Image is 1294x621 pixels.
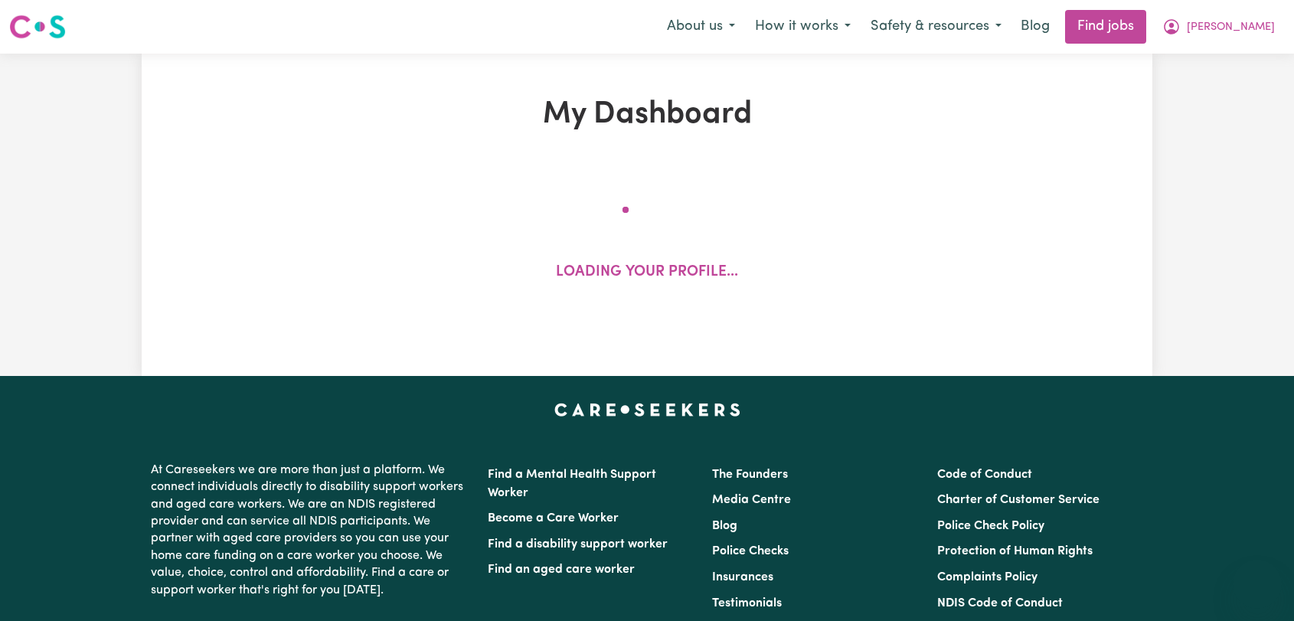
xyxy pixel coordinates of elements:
[937,469,1032,481] a: Code of Conduct
[712,597,782,610] a: Testimonials
[556,262,738,284] p: Loading your profile...
[151,456,469,605] p: At Careseekers we are more than just a platform. We connect individuals directly to disability su...
[554,404,740,416] a: Careseekers home page
[9,9,66,44] a: Careseekers logo
[937,494,1100,506] a: Charter of Customer Service
[319,96,975,133] h1: My Dashboard
[712,545,789,557] a: Police Checks
[712,520,737,532] a: Blog
[745,11,861,43] button: How it works
[488,538,668,551] a: Find a disability support worker
[937,520,1044,532] a: Police Check Policy
[937,545,1093,557] a: Protection of Human Rights
[712,494,791,506] a: Media Centre
[1152,11,1285,43] button: My Account
[1187,19,1275,36] span: [PERSON_NAME]
[488,469,656,499] a: Find a Mental Health Support Worker
[657,11,745,43] button: About us
[488,512,619,525] a: Become a Care Worker
[9,13,66,41] img: Careseekers logo
[1011,10,1059,44] a: Blog
[712,469,788,481] a: The Founders
[861,11,1011,43] button: Safety & resources
[488,564,635,576] a: Find an aged care worker
[1065,10,1146,44] a: Find jobs
[712,571,773,583] a: Insurances
[937,597,1063,610] a: NDIS Code of Conduct
[937,571,1037,583] a: Complaints Policy
[1233,560,1282,609] iframe: Button to launch messaging window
